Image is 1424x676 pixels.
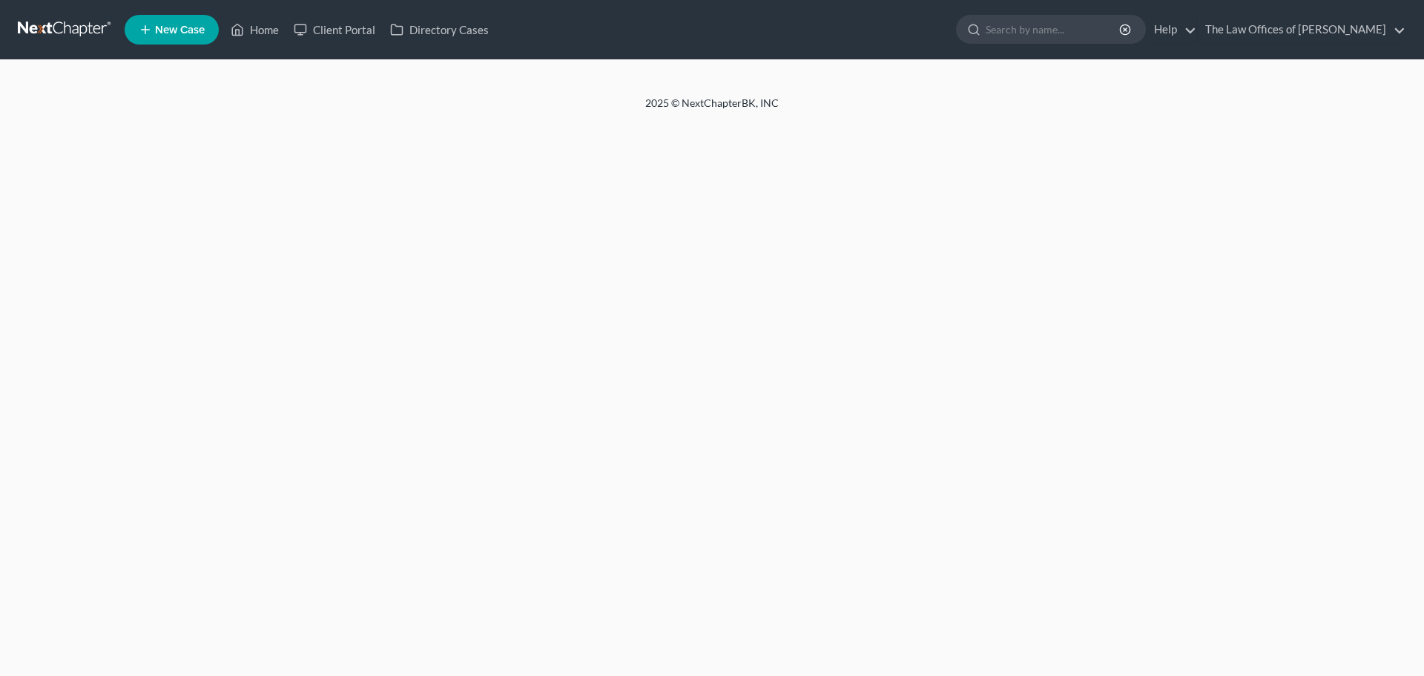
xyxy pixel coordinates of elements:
a: Home [223,16,286,43]
a: Help [1147,16,1196,43]
span: New Case [155,24,205,36]
a: Client Portal [286,16,383,43]
a: The Law Offices of [PERSON_NAME] [1198,16,1405,43]
input: Search by name... [986,16,1121,43]
a: Directory Cases [383,16,496,43]
div: 2025 © NextChapterBK, INC [289,96,1135,122]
